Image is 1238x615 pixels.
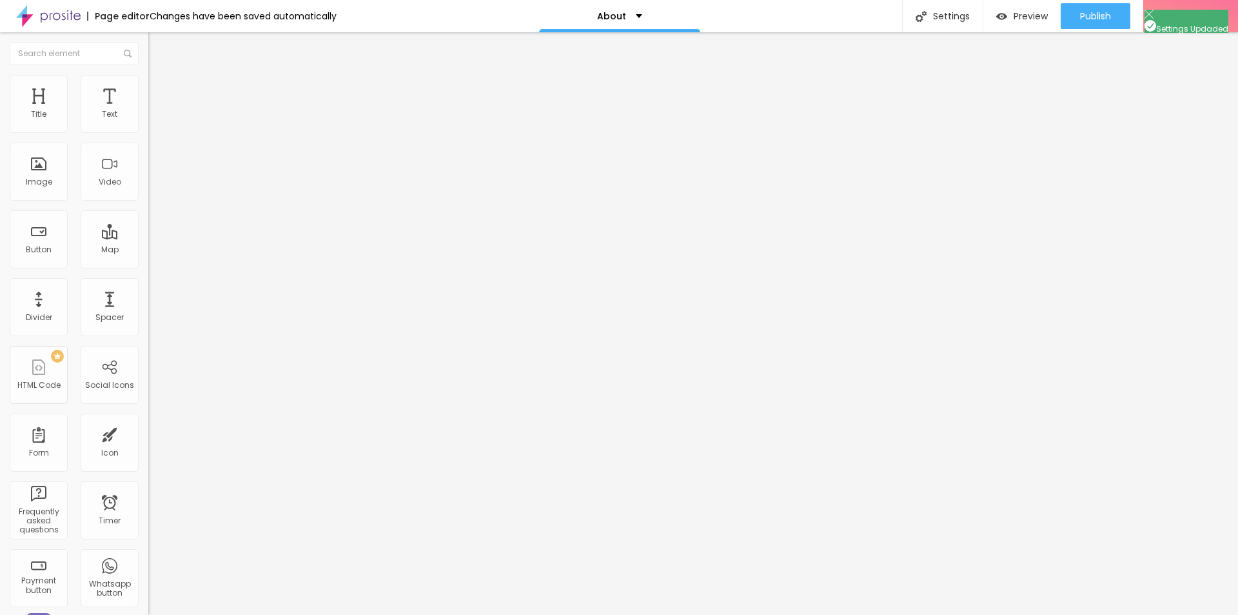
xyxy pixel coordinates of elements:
[99,177,121,187] div: Video
[31,110,46,119] div: Title
[150,12,337,21] div: Changes have been saved automatically
[597,12,626,21] p: About
[1080,11,1111,21] span: Publish
[26,245,52,254] div: Button
[101,449,119,458] div: Icon
[1061,3,1130,29] button: Publish
[1145,20,1156,32] img: Icone
[983,3,1061,29] button: Preview
[102,110,117,119] div: Text
[1145,23,1228,34] span: Settings Updaded
[17,381,61,390] div: HTML Code
[1014,11,1048,21] span: Preview
[996,11,1007,22] img: view-1.svg
[26,313,52,322] div: Divider
[10,42,139,65] input: Search element
[84,580,135,598] div: Whatsapp button
[13,576,64,595] div: Payment button
[101,245,119,254] div: Map
[26,177,52,187] div: Image
[29,449,49,458] div: Form
[13,507,64,535] div: Frequently asked questions
[148,32,1238,615] iframe: Editor
[124,50,132,57] img: Icone
[916,11,927,22] img: Icone
[95,313,124,322] div: Spacer
[85,381,134,390] div: Social Icons
[87,12,150,21] div: Page editor
[99,516,121,525] div: Timer
[1145,10,1154,19] img: Icone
